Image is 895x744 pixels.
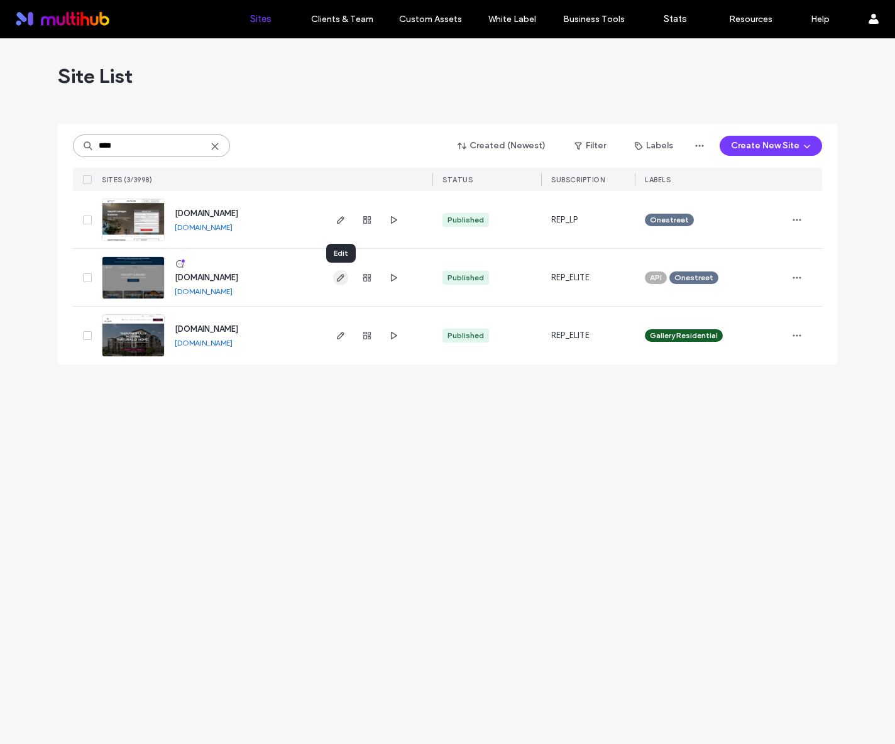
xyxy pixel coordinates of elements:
[175,338,233,347] a: [DOMAIN_NAME]
[563,14,625,25] label: Business Tools
[442,175,473,184] span: STATUS
[562,136,618,156] button: Filter
[811,14,830,25] label: Help
[175,209,238,218] a: [DOMAIN_NAME]
[551,271,590,284] span: REP_ELITE
[175,273,238,282] a: [DOMAIN_NAME]
[645,175,671,184] span: LABELS
[58,63,133,89] span: Site List
[447,136,557,156] button: Created (Newest)
[551,175,605,184] span: SUBSCRIPTION
[650,272,662,283] span: API
[650,214,689,226] span: Onestreet
[664,13,687,25] label: Stats
[551,329,590,342] span: REP_ELITE
[551,214,578,226] span: REP_LP
[175,287,233,296] a: [DOMAIN_NAME]
[720,136,822,156] button: Create New Site
[650,330,718,341] span: Gallery Residential
[175,324,238,334] a: [DOMAIN_NAME]
[175,222,233,232] a: [DOMAIN_NAME]
[729,14,772,25] label: Resources
[623,136,684,156] button: Labels
[326,244,356,263] div: Edit
[447,272,484,283] div: Published
[29,9,55,20] span: Help
[311,14,373,25] label: Clients & Team
[488,14,536,25] label: White Label
[447,330,484,341] div: Published
[399,14,462,25] label: Custom Assets
[102,175,152,184] span: SITES (3/3998)
[250,13,272,25] label: Sites
[674,272,713,283] span: Onestreet
[447,214,484,226] div: Published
